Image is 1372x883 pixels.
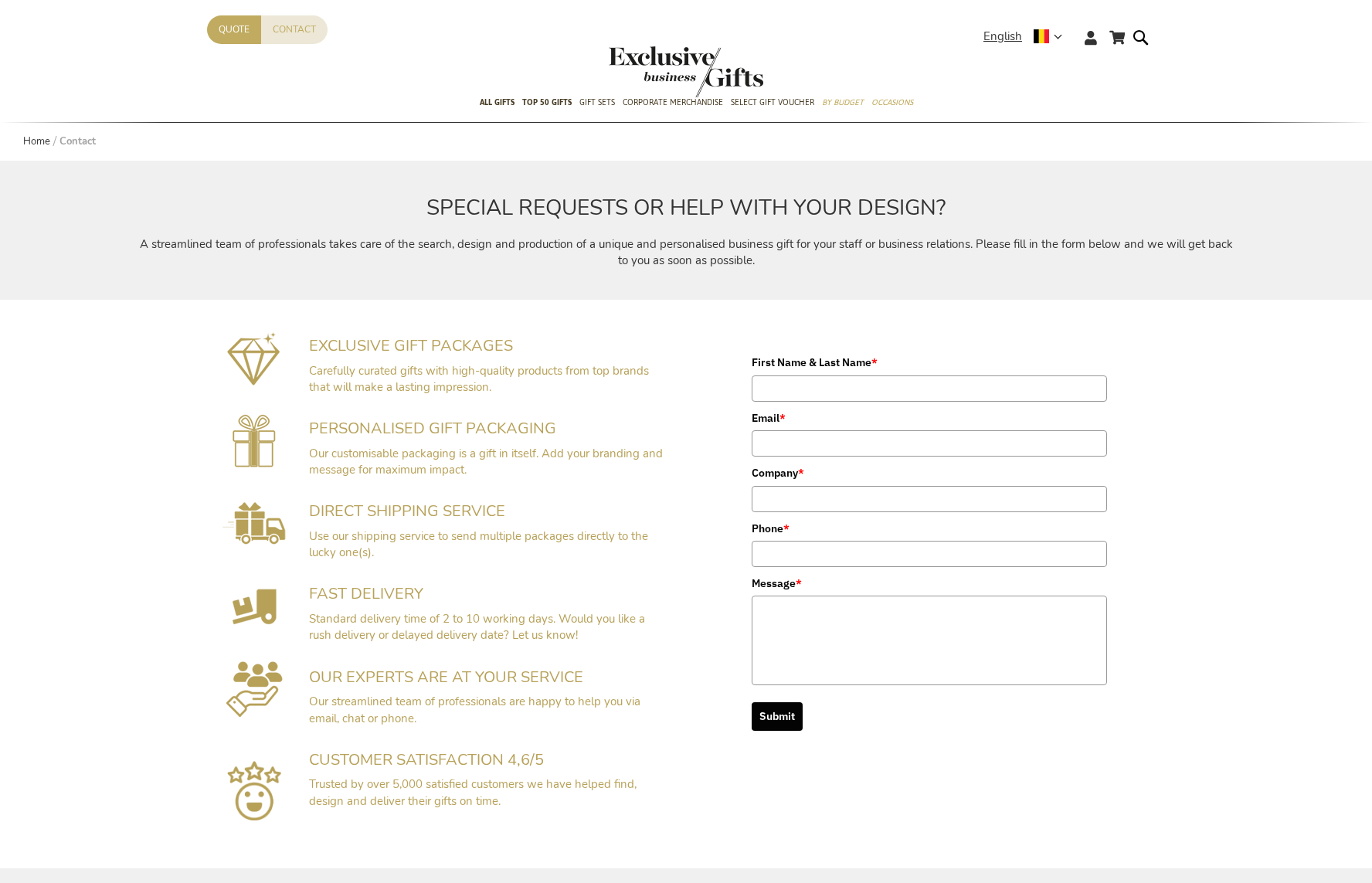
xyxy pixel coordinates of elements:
[752,520,1107,537] label: Phone
[227,761,281,820] img: Sluit U Aan Bij Meer Dan 5.000+ Tevreden Klanten
[731,84,814,123] a: Select Gift Voucher
[309,363,649,395] span: Carefully curated gifts with high-quality products from top brands that will make a lasting impre...
[822,94,864,110] span: By Budget
[822,84,864,123] a: By Budget
[309,446,663,477] span: Our customisable packaging is a gift in itself. Add your branding and message for maximum impact.
[480,94,514,110] span: All Gifts
[579,84,615,123] a: Gift Sets
[871,94,913,110] span: Occasions
[522,94,572,110] span: TOP 50 Gifts
[309,418,556,439] span: PERSONALISED GIFT PACKAGING
[731,94,814,110] span: Select Gift Voucher
[752,354,1107,371] label: First Name & Last Name
[309,776,637,808] span: Trusted by over 5,000 satisfied customers we have helped find, design and deliver their gifts on ...
[983,28,1022,46] span: English
[222,502,286,545] img: Rechtstreekse Verzendservice
[752,702,803,731] button: Submit
[522,84,572,123] a: TOP 50 Gifts
[23,134,50,148] a: Home
[609,46,686,97] a: store logo
[309,611,645,643] span: Standard delivery time of 2 to 10 working days. Would you like a rush delivery or delayed deliver...
[309,501,505,521] span: DIRECT SHIPPING SERVICE
[309,335,513,356] span: EXCLUSIVE GIFT PACKAGES
[309,694,640,725] span: Our streamlined team of professionals are happy to help you via email, chat or phone.
[752,464,1107,481] label: Company
[207,15,261,44] a: Quote
[871,84,913,123] a: Occasions
[233,414,276,467] img: Gepersonaliseerde cadeauverpakking voorzien van uw branding
[261,15,328,44] a: Contact
[579,94,615,110] span: Gift Sets
[752,409,1107,426] label: Email
[752,575,1107,592] label: Message
[609,46,763,97] img: Exclusive Business gifts logo
[138,196,1235,220] h2: SPECIAL REQUESTS OR HELP WITH YOUR DESIGN?
[227,331,280,385] img: Exclusieve geschenkpakketten mét impact
[309,749,544,770] span: CUSTOMER SATISFACTION 4,6/5
[59,134,96,148] strong: Contact
[309,583,423,604] span: FAST DELIVERY
[309,667,583,688] span: OUR EXPERTS ARE AT YOUR SERVICE
[309,528,648,560] span: Use our shipping service to send multiple packages directly to the lucky one(s).
[227,809,281,824] a: Google Reviews Exclusive Business Gifts
[222,533,286,548] a: Direct Shipping Service
[138,236,1235,270] p: A streamlined team of professionals takes care of the search, design and production of a unique a...
[480,84,514,123] a: All Gifts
